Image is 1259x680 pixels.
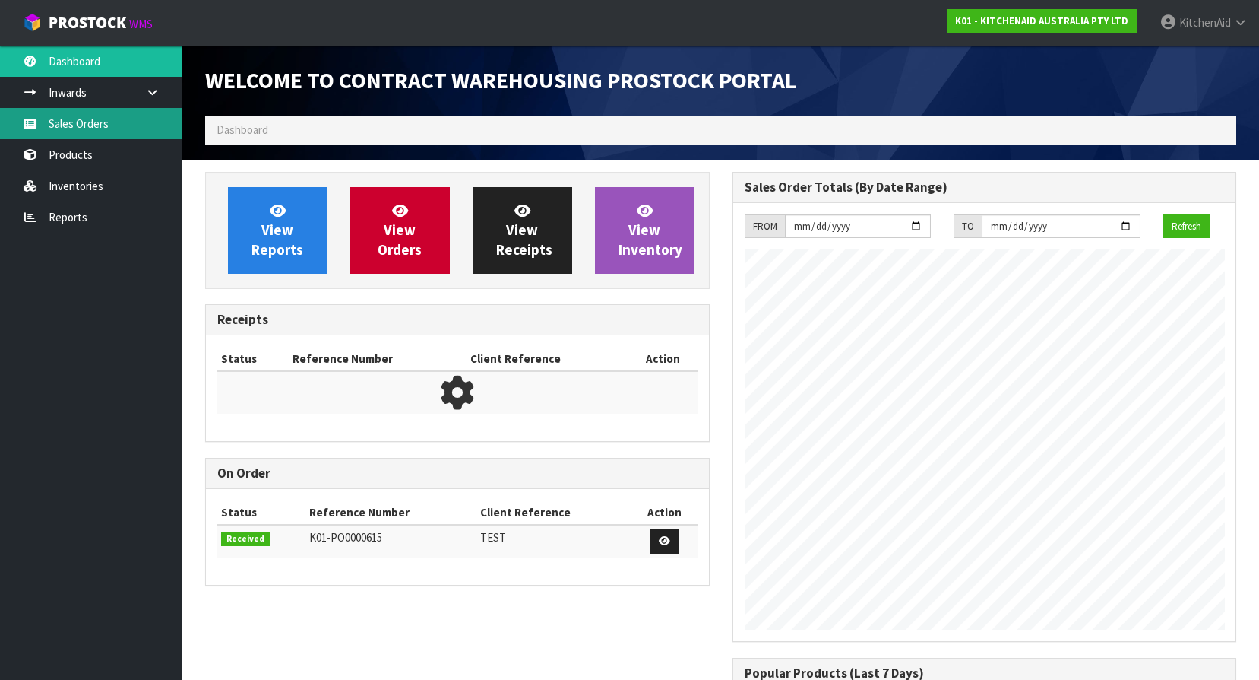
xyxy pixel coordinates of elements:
[217,347,289,371] th: Status
[305,525,476,558] td: K01-PO0000615
[221,532,270,547] span: Received
[476,500,631,525] th: Client Reference
[49,13,126,33] span: ProStock
[305,500,476,525] th: Reference Number
[217,313,698,327] h3: Receipts
[954,214,982,239] div: TO
[217,500,305,525] th: Status
[350,187,450,274] a: ViewOrders
[745,214,785,239] div: FROM
[476,525,631,558] td: TEST
[595,187,694,274] a: ViewInventory
[955,14,1128,27] strong: K01 - KITCHENAID AUSTRALIA PTY LTD
[467,347,628,371] th: Client Reference
[205,66,796,94] span: Welcome to Contract Warehousing ProStock Portal
[628,347,698,371] th: Action
[129,17,153,31] small: WMS
[1163,214,1210,239] button: Refresh
[618,202,682,259] span: View Inventory
[289,347,467,371] th: Reference Number
[378,202,422,259] span: View Orders
[217,122,268,137] span: Dashboard
[23,13,42,32] img: cube-alt.png
[1179,15,1231,30] span: KitchenAid
[745,180,1225,195] h3: Sales Order Totals (By Date Range)
[473,187,572,274] a: ViewReceipts
[251,202,303,259] span: View Reports
[228,187,327,274] a: ViewReports
[631,500,698,525] th: Action
[496,202,552,259] span: View Receipts
[217,466,698,481] h3: On Order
